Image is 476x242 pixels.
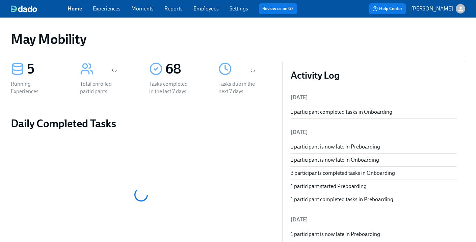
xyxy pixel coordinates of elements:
[149,80,192,95] div: Tasks completed in the last 7 days
[230,5,248,12] a: Settings
[93,5,121,12] a: Experiences
[291,212,457,228] li: [DATE]
[291,124,457,140] li: [DATE]
[27,61,64,78] div: 5
[11,31,86,47] h1: May Mobility
[11,5,37,12] img: dado
[291,183,457,190] div: 1 participant started Preboarding
[411,4,465,14] button: [PERSON_NAME]
[165,61,202,78] div: 68
[131,5,154,12] a: Moments
[68,5,82,12] a: Home
[291,196,457,203] div: 1 participant completed tasks in Preboarding
[369,3,406,14] button: Help Center
[372,5,402,12] span: Help Center
[11,5,68,12] a: dado
[164,5,183,12] a: Reports
[291,231,457,238] div: 1 participant is now late in Preboarding
[193,5,219,12] a: Employees
[291,94,308,101] span: [DATE]
[291,156,457,164] div: 1 participant is now late in Onboarding
[291,169,457,177] div: 3 participants completed tasks in Onboarding
[11,80,54,95] div: Running Experiences
[80,80,123,95] div: Total enrolled participants
[262,5,294,12] a: Review us on G2
[259,3,297,14] button: Review us on G2
[411,5,453,12] p: [PERSON_NAME]
[218,80,262,95] div: Tasks due in the next 7 days
[291,108,457,116] div: 1 participant completed tasks in Onboarding
[291,143,457,151] div: 1 participant is now late in Preboarding
[11,117,271,130] h2: Daily Completed Tasks
[291,69,457,81] h3: Activity Log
